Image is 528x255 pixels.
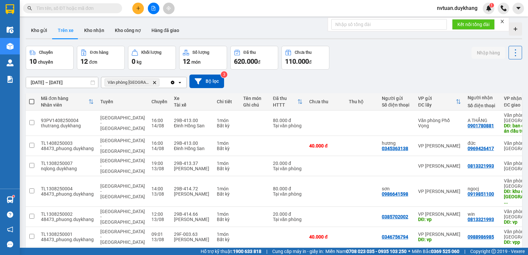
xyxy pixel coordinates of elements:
[38,59,53,65] span: chuyến
[27,6,32,11] span: search
[418,118,461,128] div: Văn phòng Phố Vọng
[7,43,14,50] img: warehouse-icon
[174,217,210,222] div: [PERSON_NAME]
[79,22,110,38] button: Kho nhận
[515,5,521,11] span: caret-down
[217,99,237,104] div: Chi tiết
[141,50,161,55] div: Khối lượng
[266,248,267,255] span: |
[217,146,237,151] div: Bất kỳ
[41,141,94,146] div: TL1408250003
[325,248,407,255] span: Miền Nam
[243,102,266,108] div: Ghi chú
[41,123,94,128] div: thutrang.duykhang
[464,248,465,255] span: |
[151,161,167,166] div: 19:00
[418,96,456,101] div: VP gửi
[382,96,412,101] div: Người gửi
[177,80,182,85] svg: open
[110,22,146,38] button: Kho công nợ
[415,93,464,111] th: Toggle SortBy
[501,5,507,11] img: phone-icon
[418,217,461,222] div: DĐ: vp
[166,6,171,11] span: aim
[146,22,184,38] button: Hàng đã giao
[273,96,297,101] div: Đã thu
[457,21,489,28] span: Kết nối tổng đài
[412,248,459,255] span: Miền Bắc
[41,232,94,237] div: TL1308250001
[128,46,176,70] button: Khối lượng0kg
[382,214,408,219] div: 0385702002
[509,22,522,36] div: Tạo kho hàng mới
[272,248,324,255] span: Cung cấp máy in - giấy in:
[418,143,461,148] div: VP [PERSON_NAME]
[244,50,256,55] div: Đã thu
[41,102,88,108] div: Nhân viên
[7,196,14,203] img: warehouse-icon
[273,217,303,222] div: Tại văn phòng
[77,46,125,70] button: Đơn hàng12đơn
[7,226,13,233] span: notification
[418,232,461,237] div: VP [PERSON_NAME]
[468,211,497,217] div: win
[41,166,94,171] div: nqlong.duykhang
[217,118,237,123] div: 1 món
[309,234,342,239] div: 40.000 đ
[273,161,303,166] div: 20.000 đ
[26,77,98,88] input: Select a date range.
[100,115,145,131] span: [GEOGRAPHIC_DATA] - [GEOGRAPHIC_DATA]
[418,102,456,108] div: ĐC lấy
[100,183,145,199] span: [GEOGRAPHIC_DATA] - [GEOGRAPHIC_DATA]
[41,237,94,242] div: 48473_phuong.duykhang
[174,186,210,191] div: 29B-414.72
[6,4,14,14] img: logo-vxr
[170,80,175,85] svg: Clear all
[100,209,145,225] span: [GEOGRAPHIC_DATA] - [GEOGRAPHIC_DATA]
[281,46,329,70] button: Chưa thu110.000đ
[217,166,237,171] div: Bất kỳ
[309,99,342,104] div: Chưa thu
[151,186,167,191] div: 14:00
[273,118,303,123] div: 80.000 đ
[273,123,303,128] div: Tại văn phòng
[295,50,312,55] div: Chưa thu
[349,99,375,104] div: Thu hộ
[418,211,461,217] div: VP [PERSON_NAME]
[273,191,303,197] div: Tại văn phòng
[346,249,407,254] strong: 0708 023 035 - 0935 103 250
[41,118,94,123] div: 93PV1408250004
[472,47,505,59] button: Nhập hàng
[81,57,88,65] span: 12
[273,102,297,108] div: HTTT
[151,146,167,151] div: 14/08
[7,76,14,83] img: solution-icon
[41,161,94,166] div: TL1308250007
[151,237,167,242] div: 13/08
[217,191,237,197] div: Bất kỳ
[273,186,303,191] div: 80.000 đ
[468,186,497,191] div: ngocj
[217,123,237,128] div: Bất kỳ
[452,19,495,30] button: Kết nối tổng đài
[468,217,494,222] div: 0813321993
[37,24,150,33] li: Hotline: 19003086
[418,237,461,242] div: DĐ: vp
[151,191,167,197] div: 13/08
[504,199,508,205] span: ...
[273,211,303,217] div: 20.000 đ
[108,80,150,85] span: Văn phòng Ninh Bình
[382,234,408,239] div: 0346756794
[382,186,412,191] div: sơn
[489,3,494,8] sup: 1
[331,19,447,30] input: Nhập số tổng đài
[151,232,167,237] div: 09:01
[183,57,190,65] span: 12
[468,146,494,151] div: 0969426417
[468,234,494,239] div: 0988986985
[174,102,210,108] div: Tài xế
[90,50,108,55] div: Đơn hàng
[174,118,210,123] div: 29B-413.00
[174,232,210,237] div: 29F-003.63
